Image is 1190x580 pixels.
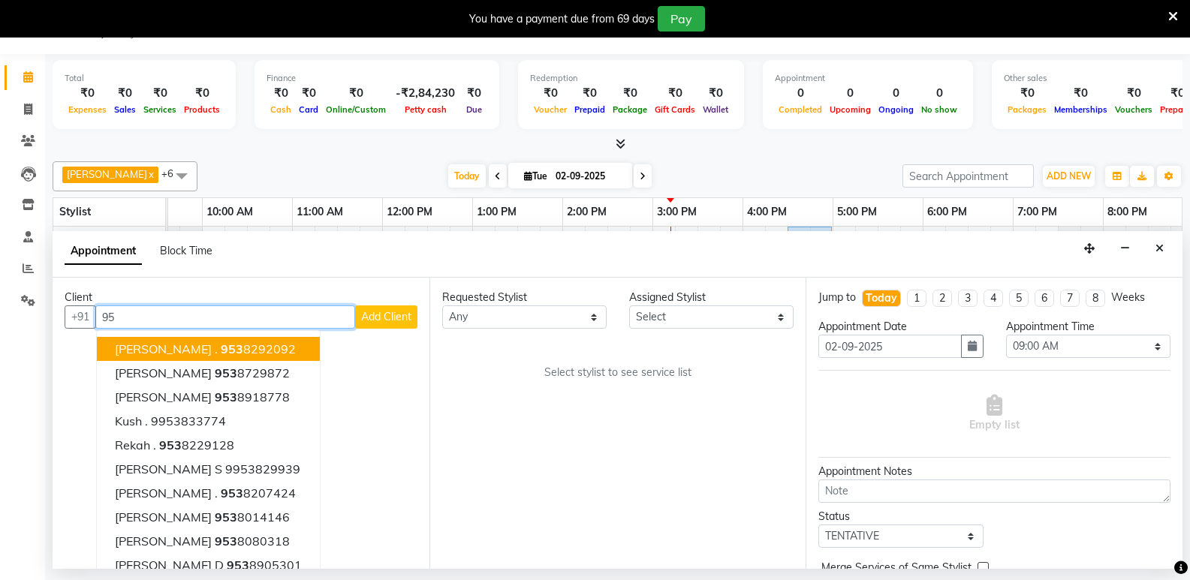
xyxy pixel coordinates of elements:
button: Pay [658,6,705,32]
div: 0 [826,85,875,102]
span: Kush . [115,413,148,428]
span: 953 [221,485,243,500]
span: 953 [159,437,182,452]
button: Add Client [355,305,417,329]
span: Packages [1004,104,1050,115]
span: Appointment [65,238,142,265]
div: 0 [775,85,826,102]
input: Search by Name/Mobile/Email/Code [95,305,355,329]
span: Ongoing [875,104,917,115]
span: Voucher [530,104,571,115]
ngb-highlight: 8014146 [215,509,290,524]
span: Upcoming [826,104,875,115]
span: Expenses [65,104,110,115]
div: Client [65,290,417,305]
div: ₹0 [699,85,732,102]
ngb-highlight: 9953829939 [225,461,300,476]
a: 3:00 PM [653,201,700,223]
div: Status [818,509,983,524]
span: Online/Custom [322,104,390,115]
a: 6:00 PM [923,201,971,223]
span: Prepaid [571,104,609,115]
span: Sales [110,104,140,115]
span: Card [295,104,322,115]
span: Cash [267,104,295,115]
span: Services [140,104,180,115]
span: 953 [215,509,237,524]
span: 953 [215,365,237,380]
div: Requested Stylist [442,290,607,305]
div: ₹0 [461,85,487,102]
a: 7:00 PM [1014,201,1061,223]
li: 3 [958,290,978,307]
span: Stylist [59,205,91,218]
button: Close [1149,237,1170,260]
span: Add Client [361,310,411,323]
li: 5 [1009,290,1029,307]
span: Vouchers [1111,104,1156,115]
div: ₹0 [571,85,609,102]
div: Appointment [775,72,961,85]
a: 8:00 PM [1104,201,1151,223]
a: 5:00 PM [833,201,881,223]
a: 4:00 PM [743,201,791,223]
button: ADD NEW [1043,166,1095,187]
li: 2 [932,290,952,307]
span: Products [180,104,224,115]
div: ₹0 [651,85,699,102]
span: Memberships [1050,104,1111,115]
span: Merge Services of Same Stylist [821,560,972,578]
span: Wallet [699,104,732,115]
ngb-highlight: 8905301 [227,557,302,572]
div: ₹0 [140,85,180,102]
div: Assigned Stylist [629,290,794,305]
span: Petty cash [401,104,450,115]
div: ₹0 [110,85,140,102]
span: Package [609,104,651,115]
ngb-highlight: 8080318 [215,533,290,548]
div: Finance [267,72,487,85]
span: +6 [161,167,185,179]
div: ₹0 [1050,85,1111,102]
div: ₹0 [609,85,651,102]
span: [PERSON_NAME] . [115,341,218,356]
li: 1 [907,290,926,307]
div: ₹0 [65,85,110,102]
div: 0 [917,85,961,102]
ngb-highlight: 8729872 [215,365,290,380]
div: ₹0 [1111,85,1156,102]
div: Today [866,290,897,306]
div: ₹0 [267,85,295,102]
div: -₹2,84,230 [390,85,461,102]
span: Empty list [969,395,1020,433]
span: No show [917,104,961,115]
div: Appointment Date [818,319,983,335]
span: ADD NEW [1047,170,1091,182]
div: Total [65,72,224,85]
input: Search Appointment [902,164,1034,188]
span: Gift Cards [651,104,699,115]
input: yyyy-mm-dd [818,335,961,358]
div: Weeks [1111,290,1145,305]
button: +91 [65,305,96,329]
div: ₹0 [322,85,390,102]
a: 12:00 PM [383,201,436,223]
a: 10:00 AM [203,201,257,223]
span: 953 [221,341,243,356]
span: Tue [520,170,551,182]
ngb-highlight: 8918778 [215,389,290,404]
ngb-highlight: 9953833774 [151,413,226,428]
span: Rekah . [115,437,156,452]
span: Select stylist to see service list [544,365,691,380]
span: Due [462,104,486,115]
li: 8 [1086,290,1105,307]
ngb-highlight: 8207424 [221,485,296,500]
span: [PERSON_NAME] [67,168,147,180]
ngb-highlight: 8292092 [221,341,296,356]
div: Appointment Notes [818,464,1170,479]
span: [PERSON_NAME] [115,389,212,404]
span: 953 [215,389,237,404]
span: 953 [215,533,237,548]
div: ₹0 [1004,85,1050,102]
span: [PERSON_NAME] [115,509,212,524]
